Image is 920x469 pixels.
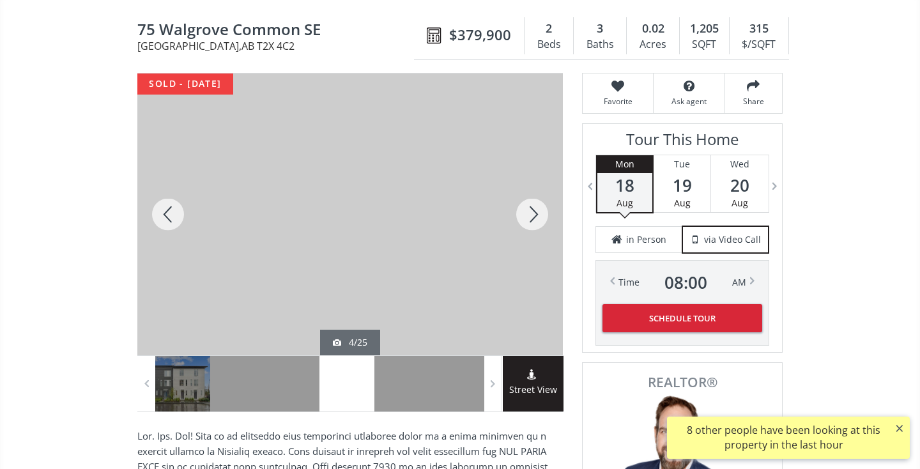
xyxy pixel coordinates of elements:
[503,383,563,397] span: Street View
[711,155,769,173] div: Wed
[597,155,652,173] div: Mon
[333,336,367,349] div: 4/25
[617,197,633,209] span: Aug
[531,35,567,54] div: Beds
[633,20,672,37] div: 0.02
[595,130,769,155] h3: Tour This Home
[686,35,723,54] div: SQFT
[889,417,910,440] button: ×
[654,176,710,194] span: 19
[674,197,691,209] span: Aug
[704,233,761,246] span: via Video Call
[732,197,748,209] span: Aug
[137,21,420,41] span: 75 Walgrove Common SE
[137,41,420,51] span: [GEOGRAPHIC_DATA] , AB T2X 4C2
[602,304,762,332] button: Schedule Tour
[736,20,782,37] div: 315
[664,273,707,291] span: 08 : 00
[690,20,719,37] span: 1,205
[137,73,563,355] div: 75 Walgrove Common SE Calgary, AB T2X 4C2 - Photo 4 of 25
[736,35,782,54] div: $/SQFT
[580,20,620,37] div: 3
[597,176,652,194] span: 18
[597,376,768,389] span: REALTOR®
[633,35,672,54] div: Acres
[673,423,894,452] div: 8 other people have been looking at this property in the last hour
[660,96,717,107] span: Ask agent
[618,273,746,291] div: Time AM
[531,20,567,37] div: 2
[711,176,769,194] span: 20
[626,233,666,246] span: in Person
[654,155,710,173] div: Tue
[449,25,511,45] span: $379,900
[589,96,647,107] span: Favorite
[731,96,776,107] span: Share
[580,35,620,54] div: Baths
[137,73,233,95] div: sold - [DATE]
